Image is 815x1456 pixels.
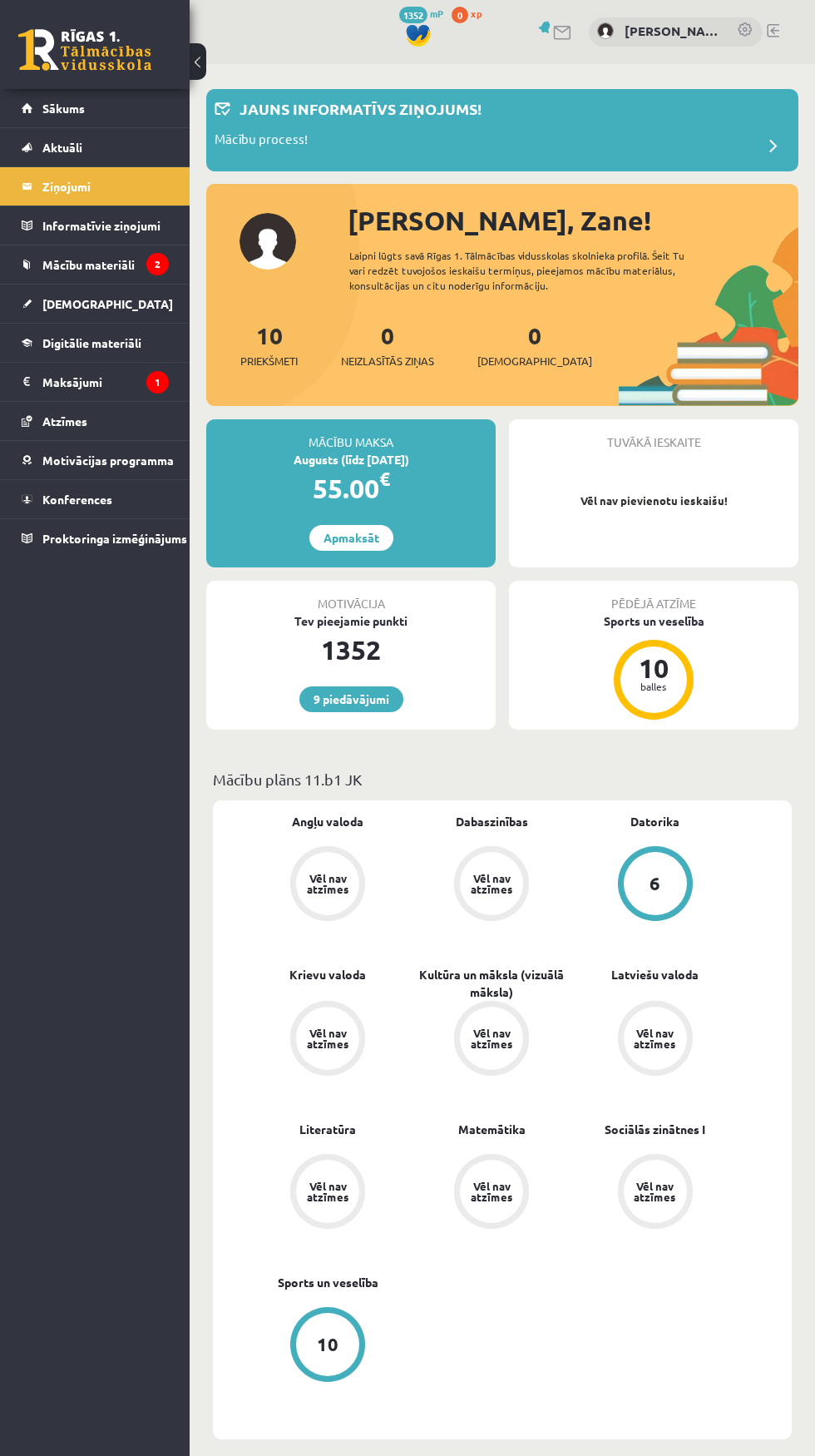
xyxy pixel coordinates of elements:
[22,89,169,127] a: Sākums
[22,363,169,401] a: Maksājumi1
[605,1121,705,1138] a: Sociālās zinātnes I
[410,966,574,1001] a: Kultūra un māksla (vizuālā māksla)
[468,873,515,894] div: Vēl nav atzīmes
[410,1001,574,1079] a: Vēl nav atzīmes
[246,846,410,924] a: Vēl nav atzīmes
[304,1028,351,1049] div: Vēl nav atzīmes
[22,402,169,440] a: Atzīmes
[42,453,174,468] span: Motivācijas programma
[517,493,790,509] p: Vēl nav pievienotu ieskaišu!
[304,1181,351,1202] div: Vēl nav atzīmes
[278,1274,378,1291] a: Sports un veselība
[206,630,496,670] div: 1352
[379,467,390,491] span: €
[630,813,679,830] a: Datorika
[573,1154,737,1232] a: Vēl nav atzīmes
[42,206,169,245] legend: Informatīvie ziņojumi
[468,1181,515,1202] div: Vēl nav atzīmes
[22,128,169,166] a: Aktuāli
[42,335,141,350] span: Digitālie materiāli
[42,140,82,155] span: Aktuāli
[650,874,660,893] div: 6
[509,612,798,722] a: Sports un veselība 10 balles
[206,581,496,612] div: Motivācija
[509,419,798,451] div: Tuvākā ieskaite
[632,1181,679,1202] div: Vēl nav atzīmes
[299,1121,356,1138] a: Literatūra
[304,873,351,894] div: Vēl nav atzīmes
[349,248,704,293] div: Laipni lūgts savā Rīgas 1. Tālmācības vidusskolas skolnieka profilā. Šeit Tu vari redzēt tuvojošo...
[611,966,699,983] a: Latviešu valoda
[22,285,169,323] a: [DEMOGRAPHIC_DATA]
[42,257,135,272] span: Mācību materiāli
[341,353,434,369] span: Neizlasītās ziņas
[317,1335,338,1354] div: 10
[452,7,468,23] span: 0
[215,130,308,153] p: Mācību process!
[477,353,592,369] span: [DEMOGRAPHIC_DATA]
[246,1154,410,1232] a: Vēl nav atzīmes
[341,320,434,369] a: 0Neizlasītās ziņas
[206,468,496,508] div: 55.00
[299,686,403,712] a: 9 piedāvājumi
[240,353,298,369] span: Priekšmeti
[456,813,528,830] a: Dabaszinības
[240,320,298,369] a: 10Priekšmeti
[410,846,574,924] a: Vēl nav atzīmes
[42,296,173,311] span: [DEMOGRAPHIC_DATA]
[42,414,87,428] span: Atzīmes
[430,7,443,20] span: mP
[471,7,482,20] span: xp
[458,1121,526,1138] a: Matemātika
[477,320,592,369] a: 0[DEMOGRAPHIC_DATA]
[289,966,366,983] a: Krievu valoda
[399,7,427,23] span: 1352
[22,206,169,245] a: Informatīvie ziņojumi2
[22,245,169,284] a: Mācību materiāli
[22,480,169,518] a: Konferences
[309,525,393,551] a: Apmaksāt
[213,768,792,790] p: Mācību plāns 11.b1 JK
[240,97,482,120] p: Jauns informatīvs ziņojums!
[632,1028,679,1049] div: Vēl nav atzīmes
[206,419,496,451] div: Mācību maksa
[22,167,169,206] a: Ziņojumi
[22,324,169,362] a: Digitālie materiāli
[22,441,169,479] a: Motivācijas programma
[215,97,790,163] a: Jauns informatīvs ziņojums! Mācību process!
[292,813,363,830] a: Angļu valoda
[22,519,169,557] a: Proktoringa izmēģinājums
[348,201,798,240] div: [PERSON_NAME], Zane!
[42,531,187,546] span: Proktoringa izmēģinājums
[597,22,614,39] img: Zane Feldmane
[629,655,679,681] div: 10
[42,363,169,401] legend: Maksājumi
[573,846,737,924] a: 6
[509,581,798,612] div: Pēdējā atzīme
[146,253,169,275] i: 2
[625,22,720,41] a: [PERSON_NAME]
[246,1307,410,1385] a: 10
[452,7,490,20] a: 0 xp
[18,29,151,71] a: Rīgas 1. Tālmācības vidusskola
[146,371,169,394] i: 1
[246,1001,410,1079] a: Vēl nav atzīmes
[42,492,112,507] span: Konferences
[509,612,798,630] div: Sports un veselība
[629,681,679,691] div: balles
[206,612,496,630] div: Tev pieejamie punkti
[42,167,169,206] legend: Ziņojumi
[410,1154,574,1232] a: Vēl nav atzīmes
[42,101,85,116] span: Sākums
[399,7,443,20] a: 1352 mP
[206,451,496,468] div: Augusts (līdz [DATE])
[468,1028,515,1049] div: Vēl nav atzīmes
[573,1001,737,1079] a: Vēl nav atzīmes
